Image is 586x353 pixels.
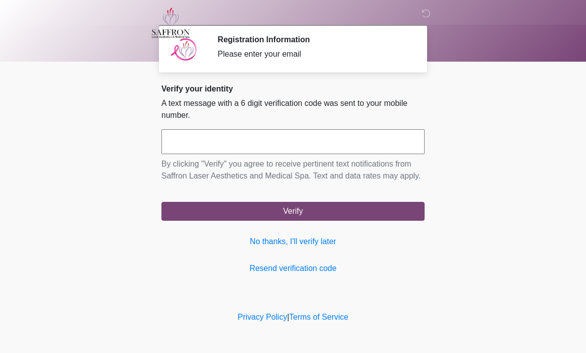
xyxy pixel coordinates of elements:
[161,84,425,93] h2: Verify your identity
[161,158,425,182] p: By clicking "Verify" you agree to receive pertinent text notifications from Saffron Laser Aesthet...
[169,35,199,65] img: Agent Avatar
[238,313,288,321] a: Privacy Policy
[287,313,289,321] a: |
[289,313,348,321] a: Terms of Service
[161,236,425,248] a: No thanks, I'll verify later
[161,97,425,121] p: A text message with a 6 digit verification code was sent to your mobile number.
[161,263,425,274] a: Resend verification code
[161,202,425,221] button: Verify
[151,7,190,38] img: Saffron Laser Aesthetics and Medical Spa Logo
[218,48,410,60] div: Please enter your email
